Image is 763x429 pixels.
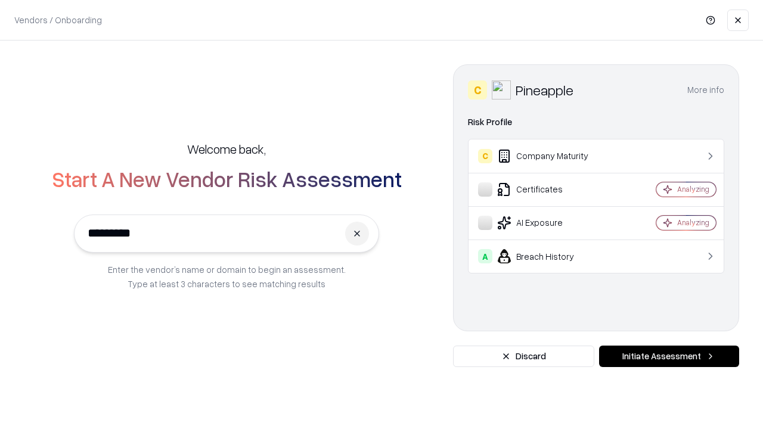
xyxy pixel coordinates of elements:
[677,184,709,194] div: Analyzing
[478,249,492,263] div: A
[108,262,346,291] p: Enter the vendor’s name or domain to begin an assessment. Type at least 3 characters to see match...
[478,149,492,163] div: C
[492,80,511,100] img: Pineapple
[516,80,573,100] div: Pineapple
[687,79,724,101] button: More info
[52,167,402,191] h2: Start A New Vendor Risk Assessment
[478,182,621,197] div: Certificates
[187,141,266,157] h5: Welcome back,
[677,217,709,228] div: Analyzing
[478,149,621,163] div: Company Maturity
[468,80,487,100] div: C
[478,216,621,230] div: AI Exposure
[468,115,724,129] div: Risk Profile
[14,14,102,26] p: Vendors / Onboarding
[599,346,739,367] button: Initiate Assessment
[453,346,594,367] button: Discard
[478,249,621,263] div: Breach History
